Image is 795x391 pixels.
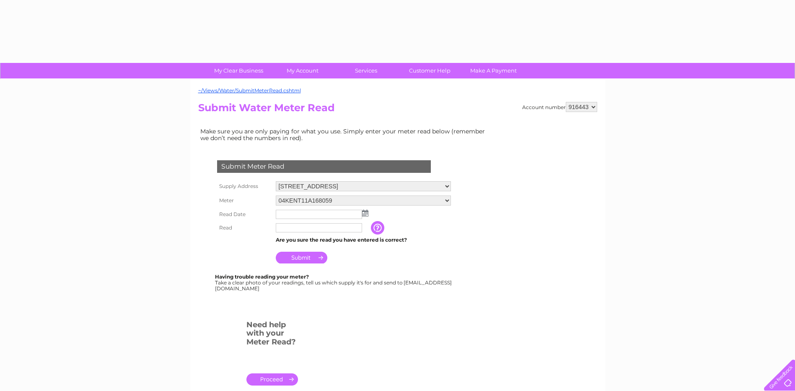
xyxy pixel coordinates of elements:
[331,63,401,78] a: Services
[198,102,597,118] h2: Submit Water Meter Read
[522,102,597,112] div: Account number
[198,126,492,143] td: Make sure you are only paying for what you use. Simply enter your meter read below (remember we d...
[395,63,464,78] a: Customer Help
[459,63,528,78] a: Make A Payment
[246,373,298,386] a: .
[246,319,298,351] h3: Need help with your Meter Read?
[276,252,327,263] input: Submit
[274,235,453,245] td: Are you sure the read you have entered is correct?
[362,210,368,216] img: ...
[215,193,274,208] th: Meter
[198,87,301,94] a: ~/Views/Water/SubmitMeterRead.cshtml
[215,274,453,291] div: Take a clear photo of your readings, tell us which supply it's for and send to [EMAIL_ADDRESS][DO...
[215,274,309,280] b: Having trouble reading your meter?
[215,208,274,221] th: Read Date
[204,63,273,78] a: My Clear Business
[217,160,431,173] div: Submit Meter Read
[268,63,337,78] a: My Account
[215,221,274,235] th: Read
[371,221,386,235] input: Information
[215,179,274,193] th: Supply Address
